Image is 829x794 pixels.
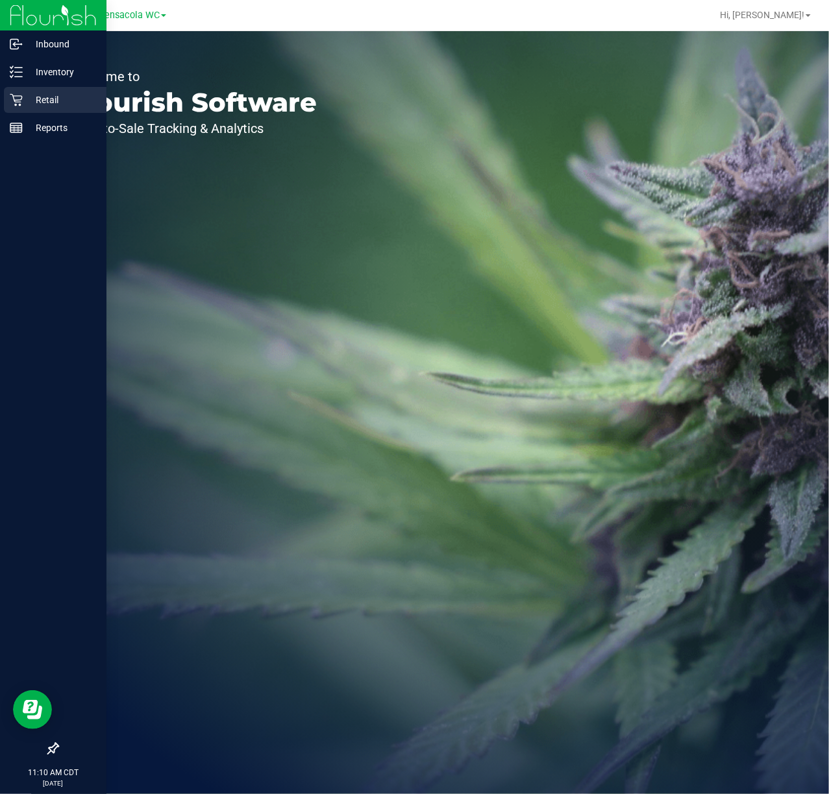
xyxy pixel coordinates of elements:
p: 11:10 AM CDT [6,767,101,778]
p: Reports [23,120,101,136]
p: Seed-to-Sale Tracking & Analytics [70,122,317,135]
inline-svg: Reports [10,121,23,134]
inline-svg: Inventory [10,66,23,78]
p: [DATE] [6,778,101,788]
p: Flourish Software [70,90,317,115]
iframe: Resource center [13,690,52,729]
p: Inventory [23,64,101,80]
p: Welcome to [70,70,317,83]
p: Inbound [23,36,101,52]
p: Retail [23,92,101,108]
inline-svg: Retail [10,93,23,106]
span: Pensacola WC [99,10,160,21]
span: Hi, [PERSON_NAME]! [720,10,804,20]
inline-svg: Inbound [10,38,23,51]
